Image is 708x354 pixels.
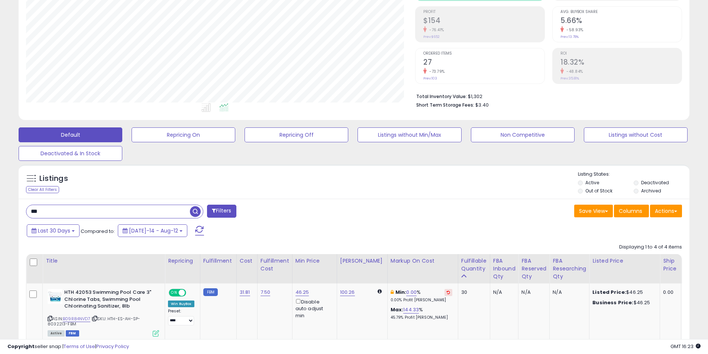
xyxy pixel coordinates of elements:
button: Filters [207,205,236,218]
label: Deactivated [641,179,669,186]
button: [DATE]-14 - Aug-12 [118,224,187,237]
div: Fulfillable Quantity [461,257,487,273]
a: B09R84NVD7 [63,316,90,322]
div: Ship Price [663,257,678,273]
small: FBM [203,288,218,296]
strong: Copyright [7,343,35,350]
h2: 5.66% [560,16,682,26]
a: 100.26 [340,289,355,296]
div: N/A [521,289,544,296]
small: Prev: $652 [423,35,440,39]
div: FBA inbound Qty [493,257,515,280]
h5: Listings [39,173,68,184]
span: $3.40 [475,101,489,108]
div: seller snap | | [7,343,129,350]
label: Archived [641,188,661,194]
div: $46.25 [592,299,654,306]
label: Out of Stock [585,188,612,194]
a: Terms of Use [64,343,95,350]
div: Disable auto adjust min [295,298,331,319]
span: All listings currently available for purchase on Amazon [48,330,65,337]
div: % [391,289,452,303]
button: Repricing Off [245,127,348,142]
div: % [391,306,452,320]
b: Listed Price: [592,289,626,296]
span: Avg. Buybox Share [560,10,682,14]
p: 45.79% Profit [PERSON_NAME] [391,315,452,320]
div: Displaying 1 to 4 of 4 items [619,244,682,251]
b: Short Term Storage Fees: [416,102,474,108]
div: Fulfillment [203,257,233,265]
div: Min Price [295,257,334,265]
a: 0.00 [406,289,417,296]
span: ON [169,290,179,296]
span: Ordered Items [423,52,544,56]
b: Business Price: [592,299,633,306]
div: FBA Researching Qty [553,257,586,280]
small: -76.41% [427,27,444,33]
span: [DATE]-14 - Aug-12 [129,227,178,234]
button: Actions [650,205,682,217]
p: Listing States: [578,171,689,178]
button: Listings without Min/Max [358,127,461,142]
div: ASIN: [48,289,159,336]
a: 7.50 [261,289,271,296]
th: The percentage added to the cost of goods (COGS) that forms the calculator for Min & Max prices. [387,254,458,283]
span: Compared to: [81,228,115,235]
a: Privacy Policy [96,343,129,350]
li: $1,302 [416,91,676,100]
div: [PERSON_NAME] [340,257,384,265]
h2: 27 [423,58,544,68]
button: Save View [574,205,613,217]
a: 31.81 [240,289,250,296]
div: Cost [240,257,254,265]
h2: $154 [423,16,544,26]
img: 41SUu8HigML._SL40_.jpg [48,289,62,304]
b: HTH 42053 Swimming Pool Care 3" Chlorine Tabs, Swimming Pool Chlorinating Sanitizer, 8lb [64,289,155,312]
small: -73.79% [427,69,445,74]
b: Max: [391,306,404,313]
small: Prev: 13.78% [560,35,579,39]
b: Total Inventory Value: [416,93,467,100]
div: Fulfillment Cost [261,257,289,273]
div: Preset: [168,309,194,325]
span: Columns [619,207,642,215]
button: Listings without Cost [584,127,688,142]
small: Prev: 35.81% [560,76,579,81]
span: ROI [560,52,682,56]
div: 30 [461,289,484,296]
a: 46.25 [295,289,309,296]
small: Prev: 103 [423,76,437,81]
a: 144.33 [403,306,419,314]
button: Non Competitive [471,127,575,142]
small: -58.93% [564,27,583,33]
div: Win BuyBox [168,301,194,307]
div: Title [46,257,162,265]
span: | SKU: HTH-ES-AH-SP-8032213-FBM [48,316,140,327]
button: Deactivated & In Stock [19,146,122,161]
button: Columns [614,205,649,217]
span: OFF [185,290,197,296]
p: 0.00% Profit [PERSON_NAME] [391,298,452,303]
div: FBA Reserved Qty [521,257,546,280]
div: N/A [493,289,513,296]
span: FBM [66,330,79,337]
button: Last 30 Days [27,224,80,237]
div: Clear All Filters [26,186,59,193]
h2: 18.32% [560,58,682,68]
label: Active [585,179,599,186]
div: Listed Price [592,257,657,265]
div: Repricing [168,257,197,265]
div: N/A [553,289,583,296]
span: 2025-09-12 16:23 GMT [670,343,701,350]
b: Min: [395,289,407,296]
button: Default [19,127,122,142]
span: Last 30 Days [38,227,70,234]
div: $46.25 [592,289,654,296]
small: -48.84% [564,69,583,74]
div: Markup on Cost [391,257,455,265]
div: 0.00 [663,289,675,296]
span: Profit [423,10,544,14]
button: Repricing On [132,127,235,142]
